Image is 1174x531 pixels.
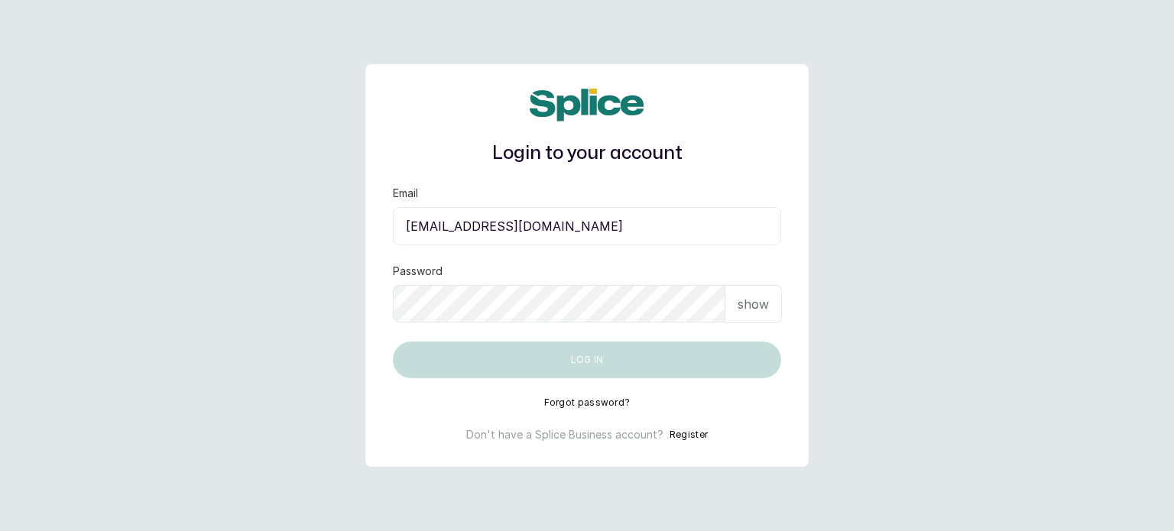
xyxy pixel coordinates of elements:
input: email@acme.com [393,207,781,245]
button: Log in [393,342,781,378]
label: Email [393,186,418,201]
p: Don't have a Splice Business account? [466,427,663,442]
button: Forgot password? [544,397,631,409]
h1: Login to your account [393,140,781,167]
label: Password [393,264,443,279]
p: show [738,295,769,313]
button: Register [670,427,708,442]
